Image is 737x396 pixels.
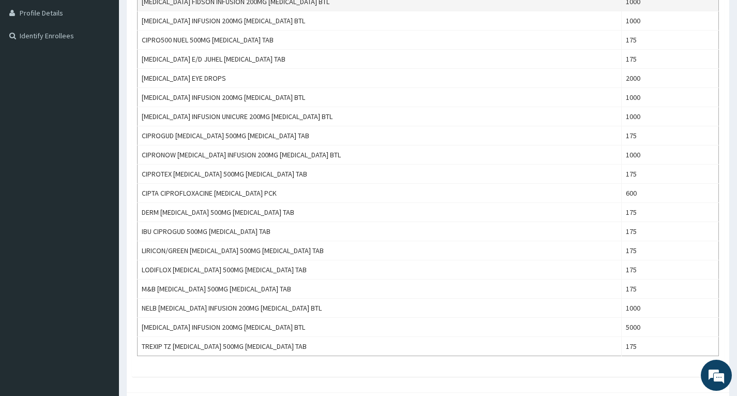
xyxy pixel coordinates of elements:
td: 1000 [621,11,719,31]
td: [MEDICAL_DATA] INFUSION UNICURE 200MG [MEDICAL_DATA] BTL [138,107,622,126]
td: DERM [MEDICAL_DATA] 500MG [MEDICAL_DATA] TAB [138,203,622,222]
td: 5000 [621,318,719,337]
td: 175 [621,241,719,260]
td: LIRICON/GREEN [MEDICAL_DATA] 500MG [MEDICAL_DATA] TAB [138,241,622,260]
td: 600 [621,184,719,203]
td: 1000 [621,107,719,126]
td: 175 [621,337,719,356]
td: 2000 [621,69,719,88]
div: Chat with us now [54,58,174,71]
td: 175 [621,165,719,184]
td: NELB [MEDICAL_DATA] INFUSION 200MG [MEDICAL_DATA] BTL [138,299,622,318]
td: [MEDICAL_DATA] EYE DROPS [138,69,622,88]
td: TREXIP TZ [MEDICAL_DATA] 500MG [MEDICAL_DATA] TAB [138,337,622,356]
td: [MEDICAL_DATA] E/D JUHEL [MEDICAL_DATA] TAB [138,50,622,69]
td: CIPRONOW [MEDICAL_DATA] INFUSION 200MG [MEDICAL_DATA] BTL [138,145,622,165]
td: 1000 [621,145,719,165]
td: 175 [621,280,719,299]
td: 175 [621,126,719,145]
img: d_794563401_company_1708531726252_794563401 [19,52,42,78]
span: We're online! [60,130,143,235]
td: M&B [MEDICAL_DATA] 500MG [MEDICAL_DATA] TAB [138,280,622,299]
td: CIPROGUD [MEDICAL_DATA] 500MG [MEDICAL_DATA] TAB [138,126,622,145]
textarea: Type your message and hit 'Enter' [5,283,197,319]
td: IBU CIPROGUD 500MG [MEDICAL_DATA] TAB [138,222,622,241]
td: [MEDICAL_DATA] INFUSION 200MG [MEDICAL_DATA] BTL [138,11,622,31]
td: 175 [621,260,719,280]
td: CIPROTEX [MEDICAL_DATA] 500MG [MEDICAL_DATA] TAB [138,165,622,184]
td: 175 [621,50,719,69]
td: [MEDICAL_DATA] INFUSION 200MG [MEDICAL_DATA] BTL [138,318,622,337]
div: Minimize live chat window [170,5,194,30]
td: LODIFLOX [MEDICAL_DATA] 500MG [MEDICAL_DATA] TAB [138,260,622,280]
td: [MEDICAL_DATA] INFUSION 200MG [MEDICAL_DATA] BTL [138,88,622,107]
td: CIPTA CIPROFLOXACINE [MEDICAL_DATA] PCK [138,184,622,203]
td: 1000 [621,88,719,107]
td: 1000 [621,299,719,318]
td: CIPRO500 NUEL 500MG [MEDICAL_DATA] TAB [138,31,622,50]
td: 175 [621,31,719,50]
td: 175 [621,222,719,241]
td: 175 [621,203,719,222]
